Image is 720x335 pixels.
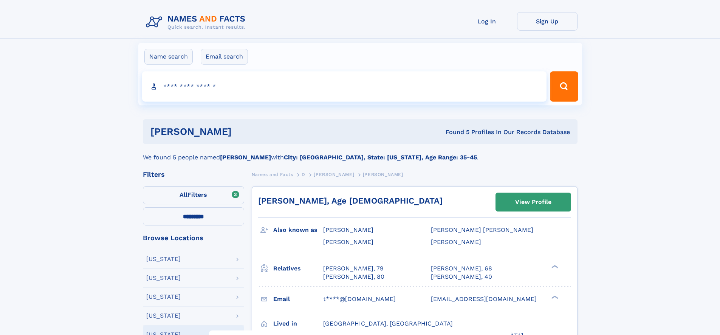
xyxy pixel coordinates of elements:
[323,226,373,233] span: [PERSON_NAME]
[431,264,492,273] a: [PERSON_NAME], 68
[284,154,477,161] b: City: [GEOGRAPHIC_DATA], State: [US_STATE], Age Range: 35-45
[517,12,578,31] a: Sign Up
[143,235,244,241] div: Browse Locations
[146,313,181,319] div: [US_STATE]
[273,317,323,330] h3: Lived in
[550,264,559,269] div: ❯
[258,196,443,205] a: [PERSON_NAME], Age [DEMOGRAPHIC_DATA]
[142,71,547,102] input: search input
[201,49,248,65] label: Email search
[146,275,181,281] div: [US_STATE]
[143,186,244,204] label: Filters
[496,193,571,211] a: View Profile
[550,295,559,299] div: ❯
[339,128,570,136] div: Found 5 Profiles In Our Records Database
[431,226,533,233] span: [PERSON_NAME] [PERSON_NAME]
[457,12,517,31] a: Log In
[431,295,537,303] span: [EMAIL_ADDRESS][DOMAIN_NAME]
[323,320,453,327] span: [GEOGRAPHIC_DATA], [GEOGRAPHIC_DATA]
[143,144,578,162] div: We found 5 people named with .
[273,224,323,236] h3: Also known as
[431,273,492,281] a: [PERSON_NAME], 40
[515,193,551,211] div: View Profile
[323,238,373,245] span: [PERSON_NAME]
[323,273,384,281] a: [PERSON_NAME], 80
[252,170,293,179] a: Names and Facts
[146,256,181,262] div: [US_STATE]
[323,264,384,273] a: [PERSON_NAME], 79
[144,49,193,65] label: Name search
[314,172,354,177] span: [PERSON_NAME]
[273,262,323,275] h3: Relatives
[180,191,187,198] span: All
[220,154,271,161] b: [PERSON_NAME]
[273,293,323,306] h3: Email
[302,170,305,179] a: D
[363,172,403,177] span: [PERSON_NAME]
[431,238,481,245] span: [PERSON_NAME]
[550,71,578,102] button: Search Button
[314,170,354,179] a: [PERSON_NAME]
[143,171,244,178] div: Filters
[150,127,339,136] h1: [PERSON_NAME]
[146,294,181,300] div: [US_STATE]
[302,172,305,177] span: D
[143,12,252,32] img: Logo Names and Facts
